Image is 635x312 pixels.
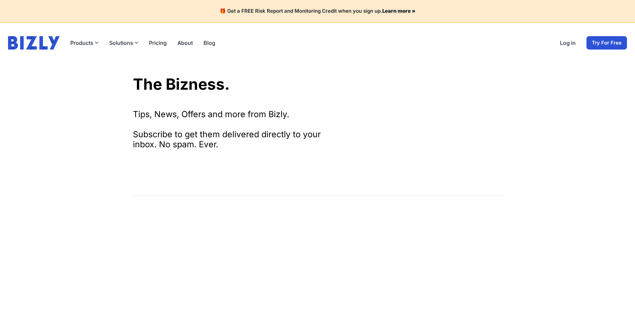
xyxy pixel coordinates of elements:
[70,39,98,47] button: Products
[109,39,138,47] button: Solutions
[382,8,415,14] a: Learn more »
[133,163,280,182] iframe: signup frame
[133,75,230,93] a: The Bizness.
[560,39,576,47] a: Log in
[177,39,193,47] a: About
[133,109,334,149] div: Tips, News, Offers and more from Bizly. Subscribe to get them delivered directly to your inbox. N...
[586,36,627,50] a: Try For Free
[149,39,167,47] a: Pricing
[204,39,215,47] a: Blog
[8,8,627,14] h4: 🎁 Get a FREE Risk Report and Monitoring Credit when you sign up.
